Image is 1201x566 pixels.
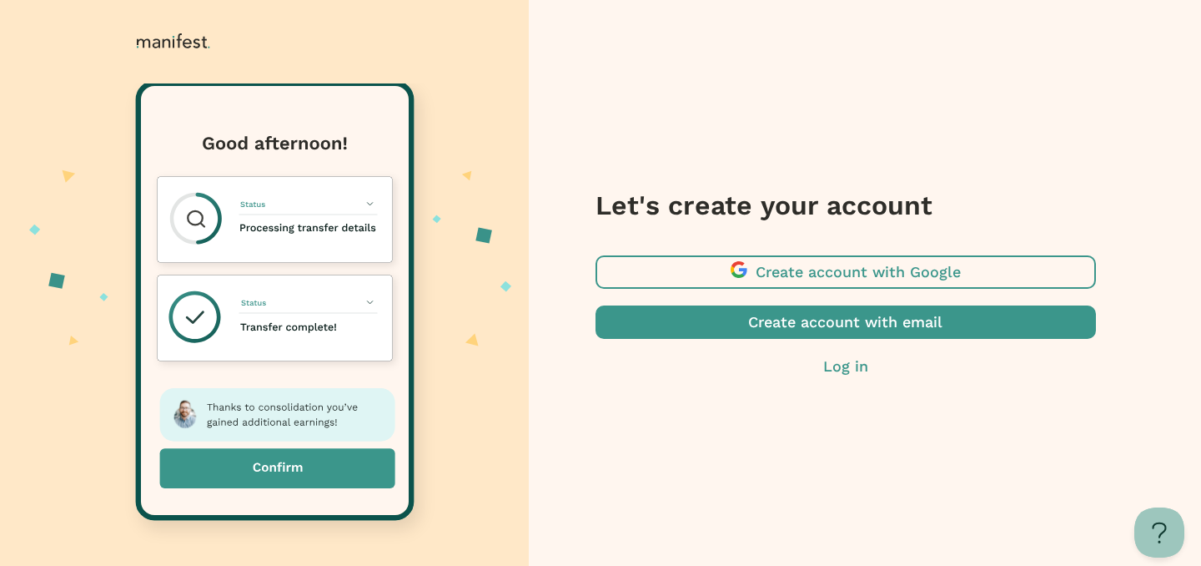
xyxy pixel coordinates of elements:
[595,255,1096,289] button: Create account with Google
[1134,508,1184,558] iframe: Toggle Customer Support
[595,356,1096,377] button: Log in
[29,72,512,545] img: auth
[595,189,1096,222] h3: Let's create your account
[595,306,1096,339] button: Create account with email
